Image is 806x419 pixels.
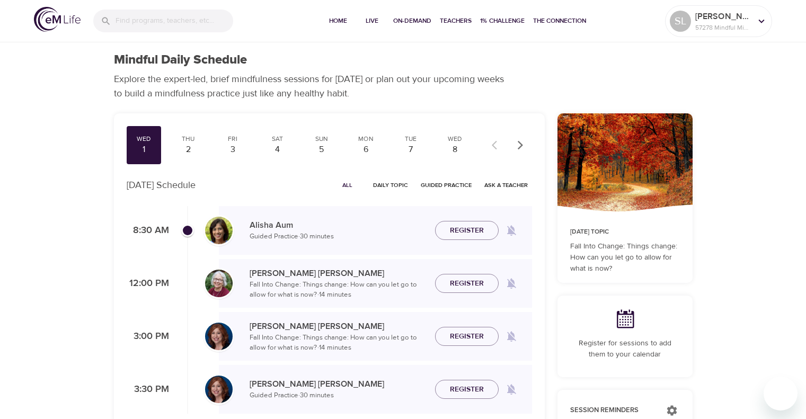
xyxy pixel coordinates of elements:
[570,241,680,274] p: Fall Into Change: Things change: How can you let go to allow for what is now?
[480,177,532,193] button: Ask a Teacher
[250,280,427,300] p: Fall Into Change: Things change: How can you let go to allow for what is now? · 14 minutes
[175,135,201,144] div: Thu
[417,177,476,193] button: Guided Practice
[499,377,524,402] span: Remind me when a class goes live every Wednesday at 3:30 PM
[205,270,233,297] img: Bernice_Moore_min.jpg
[308,135,335,144] div: Sun
[450,383,484,396] span: Register
[250,219,427,231] p: Alisha Aum
[570,227,680,237] p: [DATE] Topic
[114,52,247,68] h1: Mindful Daily Schedule
[250,390,427,401] p: Guided Practice · 30 minutes
[450,224,484,237] span: Register
[440,15,472,26] span: Teachers
[353,144,379,156] div: 6
[127,224,169,238] p: 8:30 AM
[250,267,427,280] p: [PERSON_NAME] [PERSON_NAME]
[369,177,412,193] button: Daily Topic
[205,217,233,244] img: Alisha%20Aum%208-9-21.jpg
[114,72,511,101] p: Explore the expert-led, brief mindfulness sessions for [DATE] or plan out your upcoming weeks to ...
[308,144,335,156] div: 5
[442,144,468,156] div: 8
[127,277,169,291] p: 12:00 PM
[570,338,680,360] p: Register for sessions to add them to your calendar
[435,221,499,240] button: Register
[131,135,157,144] div: Wed
[670,11,691,32] div: SL
[127,382,169,397] p: 3:30 PM
[205,323,233,350] img: Elaine_Smookler-min.jpg
[435,274,499,293] button: Register
[450,277,484,290] span: Register
[353,135,379,144] div: Mon
[442,135,468,144] div: Wed
[264,144,290,156] div: 4
[205,376,233,403] img: Elaine_Smookler-min.jpg
[175,144,201,156] div: 2
[359,15,385,26] span: Live
[219,144,246,156] div: 3
[264,135,290,144] div: Sat
[131,144,157,156] div: 1
[450,330,484,343] span: Register
[499,271,524,296] span: Remind me when a class goes live every Wednesday at 12:00 PM
[335,180,360,190] span: All
[397,144,424,156] div: 7
[533,15,586,26] span: The Connection
[250,378,427,390] p: [PERSON_NAME] [PERSON_NAME]
[484,180,528,190] span: Ask a Teacher
[421,180,472,190] span: Guided Practice
[373,180,408,190] span: Daily Topic
[127,178,196,192] p: [DATE] Schedule
[331,177,365,193] button: All
[570,405,656,416] p: Session Reminders
[127,329,169,344] p: 3:00 PM
[250,231,427,242] p: Guided Practice · 30 minutes
[764,377,798,411] iframe: Button to launch messaging window
[435,380,499,399] button: Register
[325,15,351,26] span: Home
[250,333,427,353] p: Fall Into Change: Things change: How can you let go to allow for what is now? · 14 minutes
[695,10,751,23] p: [PERSON_NAME]
[695,23,751,32] p: 57278 Mindful Minutes
[116,10,233,32] input: Find programs, teachers, etc...
[397,135,424,144] div: Tue
[393,15,431,26] span: On-Demand
[499,218,524,243] span: Remind me when a class goes live every Wednesday at 8:30 AM
[34,7,81,32] img: logo
[250,320,427,333] p: [PERSON_NAME] [PERSON_NAME]
[435,327,499,346] button: Register
[499,324,524,349] span: Remind me when a class goes live every Wednesday at 3:00 PM
[219,135,246,144] div: Fri
[480,15,525,26] span: 1% Challenge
